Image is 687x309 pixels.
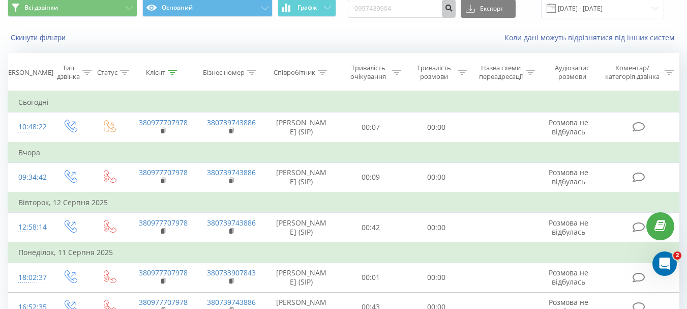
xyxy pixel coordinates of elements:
td: [PERSON_NAME] (SIP) [265,263,338,292]
td: 00:00 [404,263,469,292]
td: Понеділок, 11 Серпня 2025 [8,242,679,263]
a: 380739743886 [207,218,256,228]
div: Тривалість очікування [347,64,390,81]
div: Коментар/категорія дзвінка [603,64,662,81]
div: Співробітник [274,68,315,77]
td: [PERSON_NAME] (SIP) [265,162,338,192]
div: 12:58:14 [18,217,40,237]
span: Розмова не відбулась [549,218,588,237]
a: 380977707978 [139,218,188,228]
span: Розмова не відбулась [549,167,588,186]
a: 380733907843 [207,268,256,277]
td: 00:01 [338,263,404,292]
div: Назва схеми переадресації [479,64,523,81]
div: Бізнес номер [203,68,245,77]
a: 380739743886 [207,118,256,127]
a: 380977707978 [139,297,188,307]
span: Всі дзвінки [24,4,58,12]
a: Коли дані можуть відрізнятися вiд інших систем [504,33,679,42]
a: 380739743886 [207,167,256,177]
div: 10:48:22 [18,117,40,137]
td: 00:07 [338,113,404,143]
div: 09:34:42 [18,167,40,187]
div: 18:02:37 [18,268,40,288]
td: 00:00 [404,162,469,192]
a: 380977707978 [139,167,188,177]
a: 380977707978 [139,268,188,277]
td: 00:42 [338,213,404,243]
td: 00:00 [404,113,469,143]
td: Вівторок, 12 Серпня 2025 [8,192,679,213]
span: Графік [297,4,317,11]
div: Статус [97,68,117,77]
button: Скинути фільтри [8,33,71,42]
div: Тип дзвінка [57,64,80,81]
span: Розмова не відбулась [549,118,588,136]
div: Клієнт [146,68,165,77]
td: Вчора [8,143,679,163]
a: 380977707978 [139,118,188,127]
td: 00:09 [338,162,404,192]
td: Сьогодні [8,92,679,113]
div: Тривалість розмови [413,64,455,81]
div: [PERSON_NAME] [2,68,53,77]
span: 2 [673,251,681,260]
td: [PERSON_NAME] (SIP) [265,113,338,143]
td: 00:00 [404,213,469,243]
td: [PERSON_NAME] (SIP) [265,213,338,243]
span: Розмова не відбулась [549,268,588,287]
div: Аудіозапис розмови [547,64,598,81]
iframe: Intercom live chat [652,251,677,276]
a: 380739743886 [207,297,256,307]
